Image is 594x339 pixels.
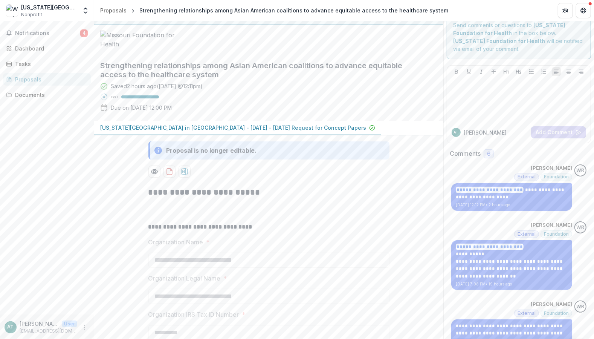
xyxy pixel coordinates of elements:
[577,304,585,309] div: Wendy Rohrbach
[544,311,569,316] span: Foundation
[454,130,459,134] div: Anne Trolard
[3,58,91,70] a: Tasks
[20,320,59,328] p: [PERSON_NAME]
[6,5,18,17] img: Washington University
[62,321,77,327] p: User
[502,67,511,76] button: Heading 1
[464,67,473,76] button: Underline
[447,15,591,59] div: Send comments or questions to in the box below. will be notified via email of your comment.
[552,67,561,76] button: Align Left
[15,30,80,37] span: Notifications
[558,3,573,18] button: Partners
[3,89,91,101] a: Documents
[531,221,572,229] p: [PERSON_NAME]
[450,150,481,157] h2: Comments
[531,301,572,308] p: [PERSON_NAME]
[564,67,573,76] button: Align Center
[518,232,536,237] span: External
[518,174,536,179] span: External
[514,67,523,76] button: Heading 2
[576,3,591,18] button: Get Help
[111,94,118,100] p: 100 %
[163,166,176,178] button: download-proposal
[97,5,130,16] a: Proposals
[166,146,257,155] div: Proposal is no longer editable.
[21,3,77,11] div: [US_STATE][GEOGRAPHIC_DATA]
[97,5,451,16] nav: breadcrumb
[456,202,568,208] p: [DATE] 12:12 PM • 2 hours ago
[15,60,85,68] div: Tasks
[544,174,569,179] span: Foundation
[80,3,91,18] button: Open entity switcher
[477,67,486,76] button: Italicize
[577,168,585,173] div: Wendy Rohrbach
[15,91,85,99] div: Documents
[148,238,203,247] p: Organization Name
[577,225,585,230] div: Wendy Rohrbach
[544,232,569,237] span: Foundation
[148,166,160,178] button: Preview f16d178b-6410-4943-8aa9-190da52f1883-0.pdf
[456,281,568,287] p: [DATE] 7:08 PM • 19 hours ago
[531,126,586,138] button: Add Comment
[453,38,545,44] strong: [US_STATE] Foundation for Health
[100,31,176,49] img: Missouri Foundation for Health
[100,6,127,14] div: Proposals
[518,311,536,316] span: External
[531,164,572,172] p: [PERSON_NAME]
[148,274,221,283] p: Organization Legal Name
[100,61,425,79] h2: Strengthening relationships among Asian American coalitions to advance equitable access to the he...
[15,44,85,52] div: Dashboard
[3,27,91,39] button: Notifications4
[80,29,88,37] span: 4
[80,323,89,332] button: More
[577,67,586,76] button: Align Right
[20,328,77,334] p: [EMAIL_ADDRESS][DOMAIN_NAME]
[8,325,14,330] div: Anne Trolard
[179,166,191,178] button: download-proposal
[21,11,42,18] span: Nonprofit
[3,73,91,86] a: Proposals
[527,67,536,76] button: Bullet List
[111,104,172,112] p: Due on [DATE] 12:00 PM
[452,67,461,76] button: Bold
[464,129,507,137] p: [PERSON_NAME]
[100,124,366,132] p: [US_STATE][GEOGRAPHIC_DATA] in [GEOGRAPHIC_DATA] - [DATE] - [DATE] Request for Concept Papers
[111,82,203,90] div: Saved 2 hours ago ( [DATE] @ 12:11pm )
[15,75,85,83] div: Proposals
[148,310,239,319] p: Organization IRS Tax ID Number
[3,42,91,55] a: Dashboard
[139,6,448,14] div: Strengthening relationships among Asian American coalitions to advance equitable access to the he...
[487,151,490,157] span: 6
[489,67,498,76] button: Strike
[539,67,548,76] button: Ordered List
